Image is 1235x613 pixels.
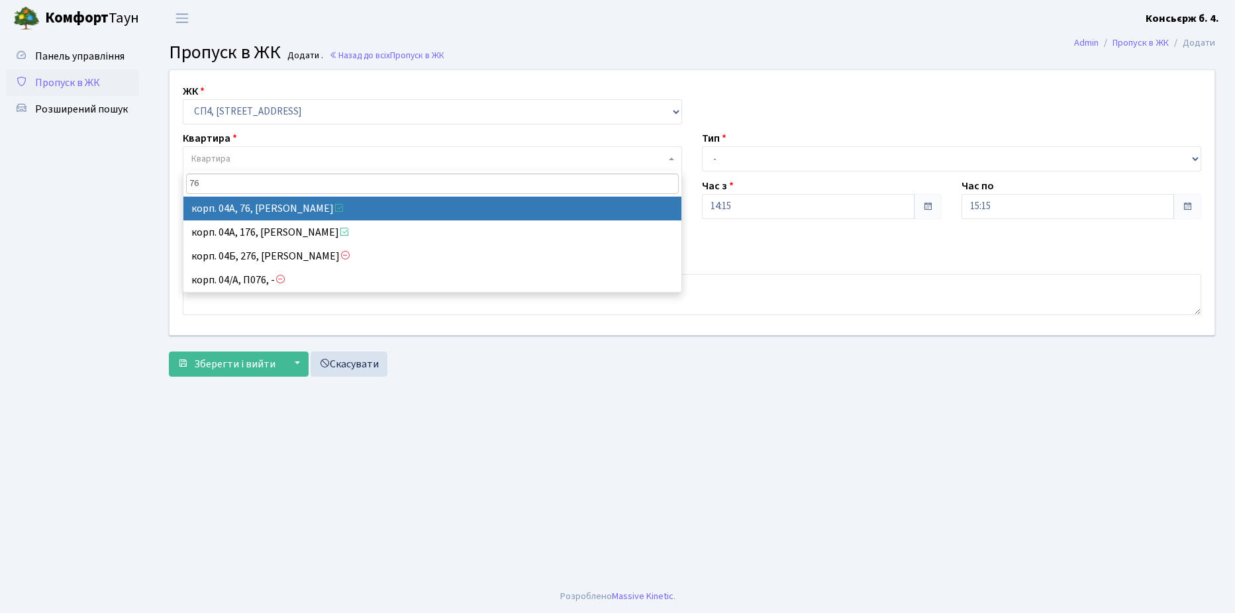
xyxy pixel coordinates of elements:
a: Консьєрж б. 4. [1146,11,1219,26]
small: Додати . [285,50,323,62]
a: Панель управління [7,43,139,70]
button: Переключити навігацію [166,7,199,29]
li: корп. 04А, 76, [PERSON_NAME] [183,197,681,220]
label: Квартира [183,130,237,146]
li: корп. 04А, 176, [PERSON_NAME] [183,220,681,244]
label: ЖК [183,83,205,99]
nav: breadcrumb [1054,29,1235,57]
label: Час по [962,178,994,194]
a: Admin [1074,36,1099,50]
a: Назад до всіхПропуск в ЖК [329,49,444,62]
label: Тип [702,130,726,146]
span: Пропуск в ЖК [390,49,444,62]
a: Розширений пошук [7,96,139,122]
b: Комфорт [45,7,109,28]
a: Скасувати [311,352,387,377]
a: Пропуск в ЖК [7,70,139,96]
span: Квартира [191,152,230,165]
label: Час з [702,178,734,194]
li: Додати [1169,36,1215,50]
img: logo.png [13,5,40,32]
a: Пропуск в ЖК [1112,36,1169,50]
span: Зберегти і вийти [194,357,275,371]
span: Панель управління [35,49,124,64]
span: Розширений пошук [35,102,128,117]
span: Пропуск в ЖК [35,75,100,90]
span: Таун [45,7,139,30]
li: корп. 04Б, 276, [PERSON_NAME] [183,244,681,268]
span: Пропуск в ЖК [169,39,281,66]
div: Розроблено . [560,589,675,604]
button: Зберегти і вийти [169,352,284,377]
li: корп. 04/А, П076, - [183,268,681,292]
a: Massive Kinetic [612,589,673,603]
